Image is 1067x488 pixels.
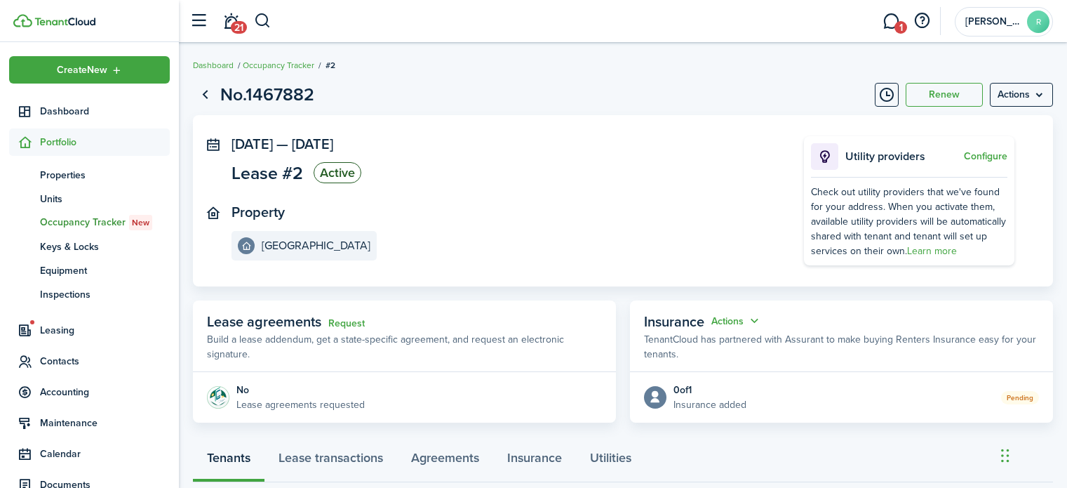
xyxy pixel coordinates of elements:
a: Dashboard [9,98,170,125]
span: — [276,133,288,154]
span: Leasing [40,323,170,338]
span: Ramani [965,17,1021,27]
span: Calendar [40,447,170,461]
span: [DATE] [231,133,273,154]
button: Open menu [990,83,1053,107]
img: Agreement e-sign [207,386,229,409]
span: Units [40,192,170,206]
span: Equipment [40,263,170,278]
a: Go back [193,83,217,107]
button: Actions [711,313,762,329]
span: Create New [57,65,107,75]
status: Active [314,162,361,183]
a: Inspections [9,282,170,306]
span: Contacts [40,354,170,369]
h1: No.1467882 [220,81,314,108]
button: Open menu [9,56,170,84]
iframe: Chat Widget [997,421,1067,488]
div: Check out utility providers that we've found for your address. When you activate them, available ... [811,185,1007,258]
a: Occupancy TrackerNew [9,211,170,235]
span: Keys & Locks [40,239,170,254]
img: TenantCloud [13,14,32,27]
button: Renew [906,83,983,107]
p: Build a lease addendum, get a state-specific agreement, and request an electronic signature. [207,332,602,362]
a: Properties [9,163,170,187]
button: Timeline [875,83,899,107]
a: Insurance [493,440,576,482]
a: Request [328,318,365,329]
div: No [236,383,365,397]
p: Lease agreements requested [236,397,365,412]
avatar-text: R [1027,11,1049,33]
span: #2 [326,59,335,72]
span: Accounting [40,385,170,400]
span: Lease #2 [231,164,303,182]
span: Maintenance [40,416,170,430]
p: TenantCloud has partnered with Assurant to make buying Renters Insurance easy for your tenants. [644,332,1039,362]
span: New [132,216,149,229]
div: Drag [1001,435,1009,477]
a: Occupancy Tracker [243,59,314,72]
a: Messaging [878,4,904,39]
button: Open menu [711,313,762,329]
a: Notifications [217,4,244,39]
button: Search [254,9,271,33]
button: Open resource center [910,9,934,33]
span: Portfolio [40,135,170,150]
menu-btn: Actions [990,83,1053,107]
span: Properties [40,168,170,183]
img: TenantCloud [34,18,95,26]
p: Utility providers [845,148,960,165]
span: 1 [894,21,907,34]
p: Insurance added [673,397,746,412]
span: Dashboard [40,104,170,119]
a: Lease transactions [264,440,397,482]
span: Inspections [40,287,170,302]
span: Occupancy Tracker [40,215,170,230]
span: 21 [231,21,247,34]
a: Utilities [576,440,645,482]
span: [DATE] [292,133,333,154]
span: Insurance [644,311,704,332]
a: Keys & Locks [9,235,170,258]
button: Open sidebar [185,8,212,34]
panel-main-title: Property [231,204,285,220]
span: Lease agreements [207,311,321,332]
e-details-info-title: [GEOGRAPHIC_DATA] [262,239,370,252]
a: Learn more [907,244,957,258]
a: Equipment [9,258,170,282]
a: Agreements [397,440,493,482]
div: 0 of 1 [673,383,746,397]
status: Pending [1001,391,1039,404]
a: Units [9,187,170,211]
a: Dashboard [193,59,234,72]
button: Configure [964,151,1007,162]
